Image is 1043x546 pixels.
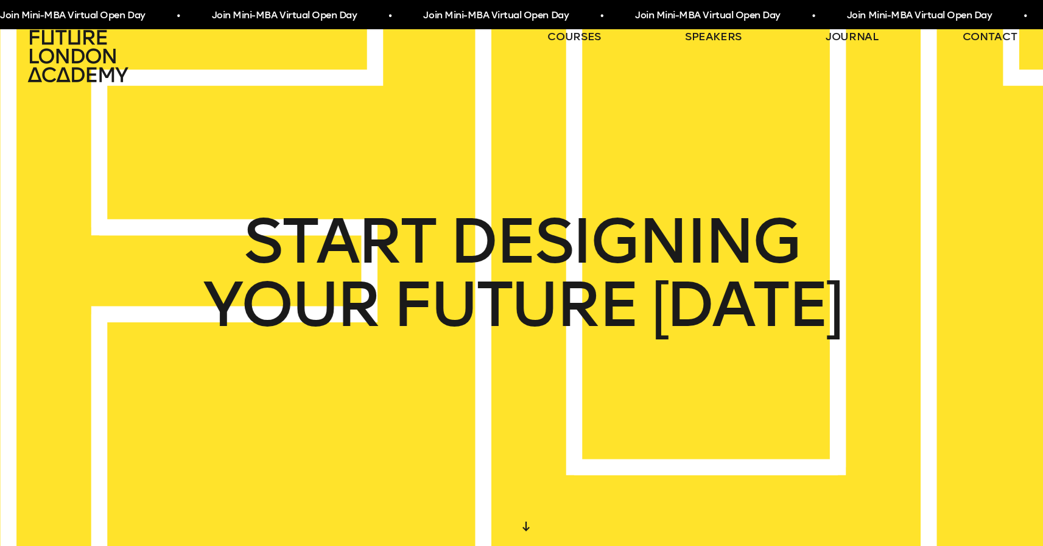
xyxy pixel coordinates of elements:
span: DESIGNING [449,210,799,273]
span: • [177,5,180,27]
span: • [388,5,391,27]
span: [DATE] [651,273,841,336]
a: contact [963,29,1017,44]
a: journal [826,29,879,44]
span: • [1024,5,1027,27]
a: speakers [685,29,742,44]
span: YOUR [202,273,378,336]
span: START [243,210,435,273]
span: FUTURE [392,273,637,336]
span: • [600,5,603,27]
a: courses [547,29,601,44]
span: • [812,5,815,27]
